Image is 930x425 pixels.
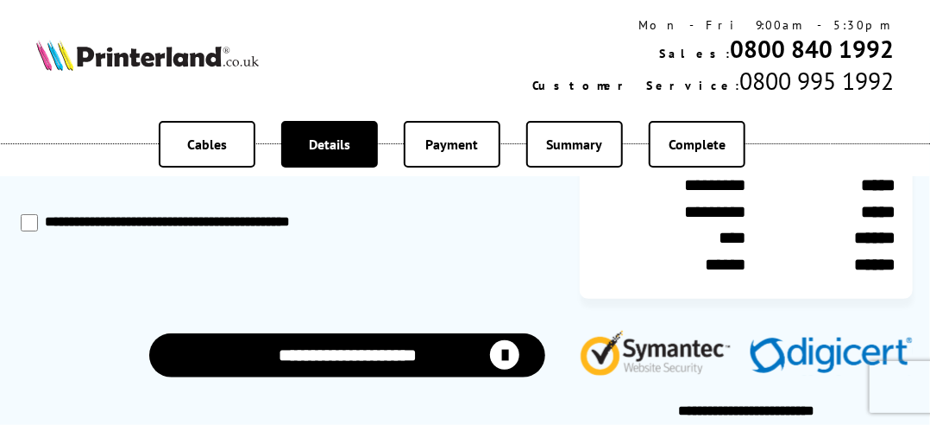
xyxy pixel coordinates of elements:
[532,17,894,33] div: Mon - Fri 9:00am - 5:30pm
[739,65,894,97] span: 0800 995 1992
[425,136,478,153] span: Payment
[309,136,350,153] span: Details
[532,78,739,93] span: Customer Service:
[36,40,260,72] img: Printerland Logo
[669,136,726,153] span: Complete
[547,136,603,153] span: Summary
[730,33,894,65] a: 0800 840 1992
[659,46,730,61] span: Sales:
[187,136,227,153] span: Cables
